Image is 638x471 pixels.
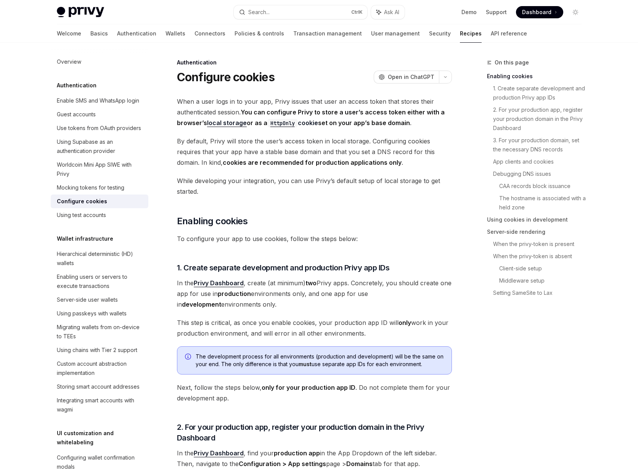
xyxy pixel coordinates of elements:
h5: Authentication [57,81,96,90]
div: Enable SMS and WhatsApp login [57,96,139,105]
button: Search...CtrlK [234,5,367,19]
span: To configure your app to use cookies, follow the steps below: [177,233,452,244]
div: Using test accounts [57,211,106,220]
a: Overview [51,55,148,69]
button: Open in ChatGPT [374,71,439,84]
a: Integrating smart accounts with wagmi [51,394,148,416]
div: Worldcoin Mini App SIWE with Privy [57,160,144,178]
div: Use tokens from OAuth providers [57,124,141,133]
a: When the privy-token is present [493,238,588,250]
div: Using chains with Tier 2 support [57,346,137,355]
a: Security [429,24,451,43]
a: Server-side user wallets [51,293,148,307]
a: Recipes [460,24,482,43]
a: 3. For your production domain, set the necessary DNS records [493,134,588,156]
a: Custom account abstraction implementation [51,357,148,380]
strong: two [305,279,317,287]
svg: Info [185,354,193,361]
a: 1. Create separate development and production Privy app IDs [493,82,588,104]
a: Use tokens from OAuth providers [51,121,148,135]
a: Using chains with Tier 2 support [51,343,148,357]
code: HttpOnly [267,119,298,127]
a: HttpOnlycookie [267,119,318,127]
span: 1. Create separate development and production Privy app IDs [177,262,390,273]
a: local storage [207,119,247,127]
strong: development [182,301,221,308]
a: Privy Dashboard [194,449,244,457]
a: Server-side rendering [487,226,588,238]
a: API reference [491,24,527,43]
a: Guest accounts [51,108,148,121]
strong: must [299,361,312,367]
span: 2. For your production app, register your production domain in the Privy Dashboard [177,422,452,443]
span: Next, follow the steps below, . Do not complete them for your development app. [177,382,452,403]
a: Configure cookies [51,195,148,208]
span: Open in ChatGPT [388,73,434,81]
strong: only for your production app ID [262,384,355,391]
a: User management [371,24,420,43]
div: Storing smart account addresses [57,382,140,391]
div: Authentication [177,59,452,66]
span: Enabling cookies [177,215,247,227]
a: Using test accounts [51,208,148,222]
span: In the , create (at minimum) Privy apps. Concretely, you should create one app for use in environ... [177,278,452,310]
span: While developing your integration, you can use Privy’s default setup of local storage to get star... [177,175,452,197]
a: App clients and cookies [493,156,588,168]
a: Middleware setup [499,275,588,287]
a: Setting SameSite to Lax [493,287,588,299]
div: Migrating wallets from on-device to TEEs [57,323,144,341]
a: Basics [90,24,108,43]
a: Client-side setup [499,262,588,275]
span: Ctrl K [351,9,363,15]
a: Dashboard [516,6,563,18]
strong: only [399,319,411,326]
a: Wallets [166,24,185,43]
a: Debugging DNS issues [493,168,588,180]
a: Enable SMS and WhatsApp login [51,94,148,108]
a: Migrating wallets from on-device to TEEs [51,320,148,343]
strong: production app [274,449,320,457]
img: light logo [57,7,104,18]
span: By default, Privy will store the user’s access token in local storage. Configuring cookies requir... [177,136,452,168]
a: Worldcoin Mini App SIWE with Privy [51,158,148,181]
a: Policies & controls [235,24,284,43]
span: This step is critical, as once you enable cookies, your production app ID will work in your produ... [177,317,452,339]
a: Mocking tokens for testing [51,181,148,195]
strong: Configuration > App settings [239,460,326,468]
div: Mocking tokens for testing [57,183,124,192]
button: Toggle dark mode [569,6,582,18]
a: Privy Dashboard [194,279,244,287]
span: Ask AI [384,8,399,16]
a: Hierarchical deterministic (HD) wallets [51,247,148,270]
span: Dashboard [522,8,551,16]
strong: Domains [346,460,373,468]
div: Overview [57,57,81,66]
strong: You can configure Privy to store a user’s access token either with a browser’s or as a set on you... [177,108,445,127]
a: Using cookies in development [487,214,588,226]
div: Using Supabase as an authentication provider [57,137,144,156]
a: Using Supabase as an authentication provider [51,135,148,158]
a: Connectors [194,24,225,43]
a: Enabling cookies [487,70,588,82]
div: Enabling users or servers to execute transactions [57,272,144,291]
div: Hierarchical deterministic (HD) wallets [57,249,144,268]
span: When a user logs in to your app, Privy issues that user an access token that stores their authent... [177,96,452,128]
div: Custom account abstraction implementation [57,359,144,378]
a: Support [486,8,507,16]
span: In the , find your in the App Dropdown of the left sidebar. Then, navigate to the page > tab for ... [177,448,452,469]
div: Using passkeys with wallets [57,309,127,318]
a: Transaction management [293,24,362,43]
div: Search... [248,8,270,17]
h5: Wallet infrastructure [57,234,113,243]
a: Demo [461,8,477,16]
span: On this page [495,58,529,67]
div: Guest accounts [57,110,96,119]
a: Using passkeys with wallets [51,307,148,320]
strong: cookies are recommended for production applications only [223,159,402,166]
a: Enabling users or servers to execute transactions [51,270,148,293]
div: Integrating smart accounts with wagmi [57,396,144,414]
div: Configure cookies [57,197,107,206]
a: The hostname is associated with a held zone [499,192,588,214]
